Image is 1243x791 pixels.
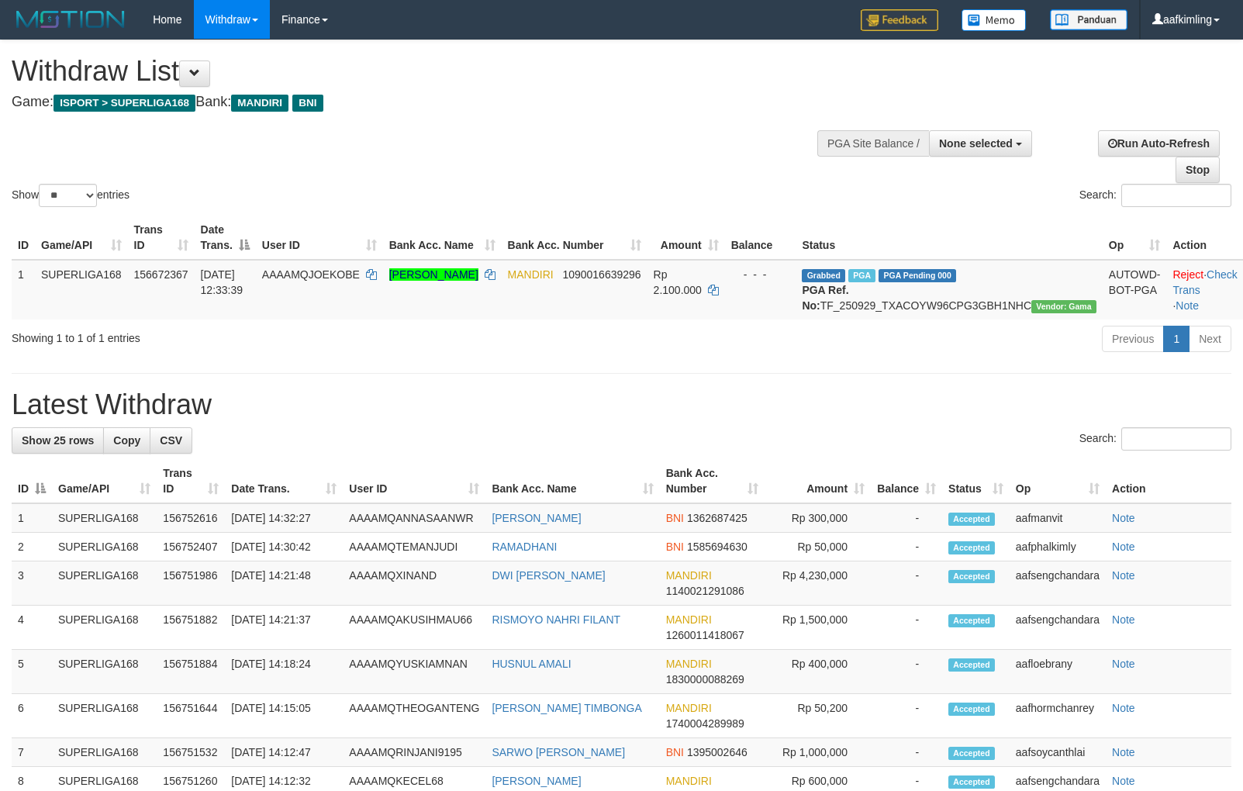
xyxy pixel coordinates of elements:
span: Accepted [948,570,995,583]
td: Rp 400,000 [765,650,871,694]
th: Action [1166,216,1243,260]
td: SUPERLIGA168 [52,606,157,650]
b: PGA Ref. No: [802,284,848,312]
td: [DATE] 14:32:27 [225,503,343,533]
span: Accepted [948,614,995,627]
label: Search: [1079,184,1231,207]
td: [DATE] 14:21:37 [225,606,343,650]
span: Vendor URL: https://trx31.1velocity.biz [1031,300,1096,313]
th: Amount: activate to sort column ascending [765,459,871,503]
a: Note [1112,569,1135,582]
td: SUPERLIGA168 [52,503,157,533]
td: - [871,561,942,606]
td: Rp 4,230,000 [765,561,871,606]
a: Next [1189,326,1231,352]
td: [DATE] 14:12:47 [225,738,343,767]
td: aafloebrany [1010,650,1106,694]
span: Copy 1362687425 to clipboard [687,512,748,524]
td: Rp 300,000 [765,503,871,533]
div: PGA Site Balance / [817,130,929,157]
td: 5 [12,650,52,694]
td: 1 [12,260,35,320]
th: Op: activate to sort column ascending [1010,459,1106,503]
a: [PERSON_NAME] TIMBONGA [492,702,641,714]
h4: Game: Bank: [12,95,813,110]
th: Trans ID: activate to sort column ascending [128,216,195,260]
th: Game/API: activate to sort column ascending [35,216,128,260]
td: aafsengchandara [1010,606,1106,650]
th: Bank Acc. Number: activate to sort column ascending [660,459,765,503]
td: Rp 1,000,000 [765,738,871,767]
span: MANDIRI [508,268,554,281]
span: Accepted [948,775,995,789]
th: Status: activate to sort column ascending [942,459,1010,503]
span: Marked by aafsengchandara [848,269,875,282]
td: SUPERLIGA168 [52,533,157,561]
span: Accepted [948,703,995,716]
td: [DATE] 14:15:05 [225,694,343,738]
div: - - - [731,267,790,282]
td: 156751882 [157,606,225,650]
span: Show 25 rows [22,434,94,447]
td: aafmanvit [1010,503,1106,533]
label: Search: [1079,427,1231,451]
span: MANDIRI [666,658,712,670]
td: 7 [12,738,52,767]
th: Action [1106,459,1231,503]
span: Copy 1830000088269 to clipboard [666,673,744,686]
th: Bank Acc. Name: activate to sort column ascending [485,459,659,503]
th: Balance: activate to sort column ascending [871,459,942,503]
td: [DATE] 14:21:48 [225,561,343,606]
td: TF_250929_TXACOYW96CPG3GBH1NHC [796,260,1102,320]
img: Feedback.jpg [861,9,938,31]
a: Note [1112,775,1135,787]
th: Date Trans.: activate to sort column ascending [225,459,343,503]
th: ID: activate to sort column descending [12,459,52,503]
td: SUPERLIGA168 [52,561,157,606]
a: Copy [103,427,150,454]
td: 156751532 [157,738,225,767]
th: ID [12,216,35,260]
td: SUPERLIGA168 [52,694,157,738]
img: Button%20Memo.svg [962,9,1027,31]
select: Showentries [39,184,97,207]
span: None selected [939,137,1013,150]
td: · · [1166,260,1243,320]
a: Note [1112,658,1135,670]
th: Balance [725,216,796,260]
td: aafhormchanrey [1010,694,1106,738]
span: ISPORT > SUPERLIGA168 [54,95,195,112]
input: Search: [1121,184,1231,207]
label: Show entries [12,184,129,207]
span: BNI [666,746,684,758]
a: Note [1112,613,1135,626]
td: SUPERLIGA168 [35,260,128,320]
td: 156751986 [157,561,225,606]
td: Rp 50,000 [765,533,871,561]
a: Check Trans [1172,268,1237,296]
td: 6 [12,694,52,738]
td: - [871,503,942,533]
a: 1 [1163,326,1189,352]
a: RAMADHANI [492,541,557,553]
h1: Latest Withdraw [12,389,1231,420]
a: Stop [1176,157,1220,183]
span: MANDIRI [666,702,712,714]
span: BNI [292,95,323,112]
span: BNI [666,541,684,553]
td: - [871,694,942,738]
span: Accepted [948,513,995,526]
a: HUSNUL AMALI [492,658,571,670]
th: User ID: activate to sort column ascending [256,216,383,260]
td: AAAAMQAKUSIHMAU66 [343,606,485,650]
td: - [871,738,942,767]
span: Accepted [948,747,995,760]
td: 2 [12,533,52,561]
th: Status [796,216,1102,260]
span: Grabbed [802,269,845,282]
button: None selected [929,130,1032,157]
td: AAAAMQTEMANJUDI [343,533,485,561]
td: - [871,533,942,561]
td: - [871,606,942,650]
td: [DATE] 14:18:24 [225,650,343,694]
